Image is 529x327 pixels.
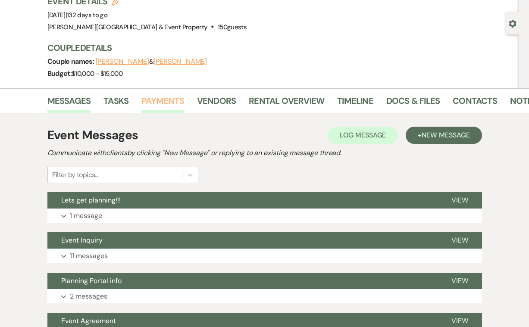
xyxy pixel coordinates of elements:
button: 11 messages [47,249,482,263]
p: 11 messages [70,250,108,262]
button: 2 messages [47,289,482,304]
span: Planning Portal info [61,276,122,285]
a: Timeline [337,94,373,113]
span: Couple names: [47,57,96,66]
h1: Event Messages [47,126,138,144]
a: Payments [141,94,184,113]
button: +New Message [406,127,482,144]
button: Open lead details [509,19,516,27]
span: 150 guests [218,23,247,31]
button: Lets get planning!!! [47,192,438,209]
button: [PERSON_NAME] [96,58,149,65]
span: View [451,196,468,205]
button: View [438,273,482,289]
span: | [66,11,107,19]
button: View [438,192,482,209]
span: & [96,57,207,66]
span: Lets get planning!!! [61,196,121,205]
button: 1 message [47,209,482,223]
span: View [451,276,468,285]
a: Docs & Files [386,94,440,113]
h3: Couple Details [47,42,510,54]
p: 2 messages [70,291,107,302]
span: $10,000 - $15,000 [72,69,122,78]
p: 1 message [70,210,102,221]
a: Messages [47,94,91,113]
button: Event Inquiry [47,232,438,249]
a: Vendors [197,94,236,113]
span: Log Message [340,131,386,140]
span: View [451,236,468,245]
span: [DATE] [47,11,108,19]
span: Event Inquiry [61,236,103,245]
div: Filter by topics... [52,170,98,180]
button: [PERSON_NAME] [153,58,207,65]
span: Budget: [47,69,72,78]
button: View [438,232,482,249]
span: New Message [422,131,470,140]
span: 132 days to go [67,11,107,19]
span: View [451,316,468,325]
button: Planning Portal info [47,273,438,289]
button: Log Message [328,127,398,144]
h2: Communicate with clients by clicking "New Message" or replying to an existing message thread. [47,148,482,158]
span: Event Agreement [61,316,116,325]
a: Contacts [453,94,497,113]
span: [PERSON_NAME][GEOGRAPHIC_DATA] & Event Property [47,23,208,31]
a: Tasks [103,94,128,113]
a: Rental Overview [249,94,324,113]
